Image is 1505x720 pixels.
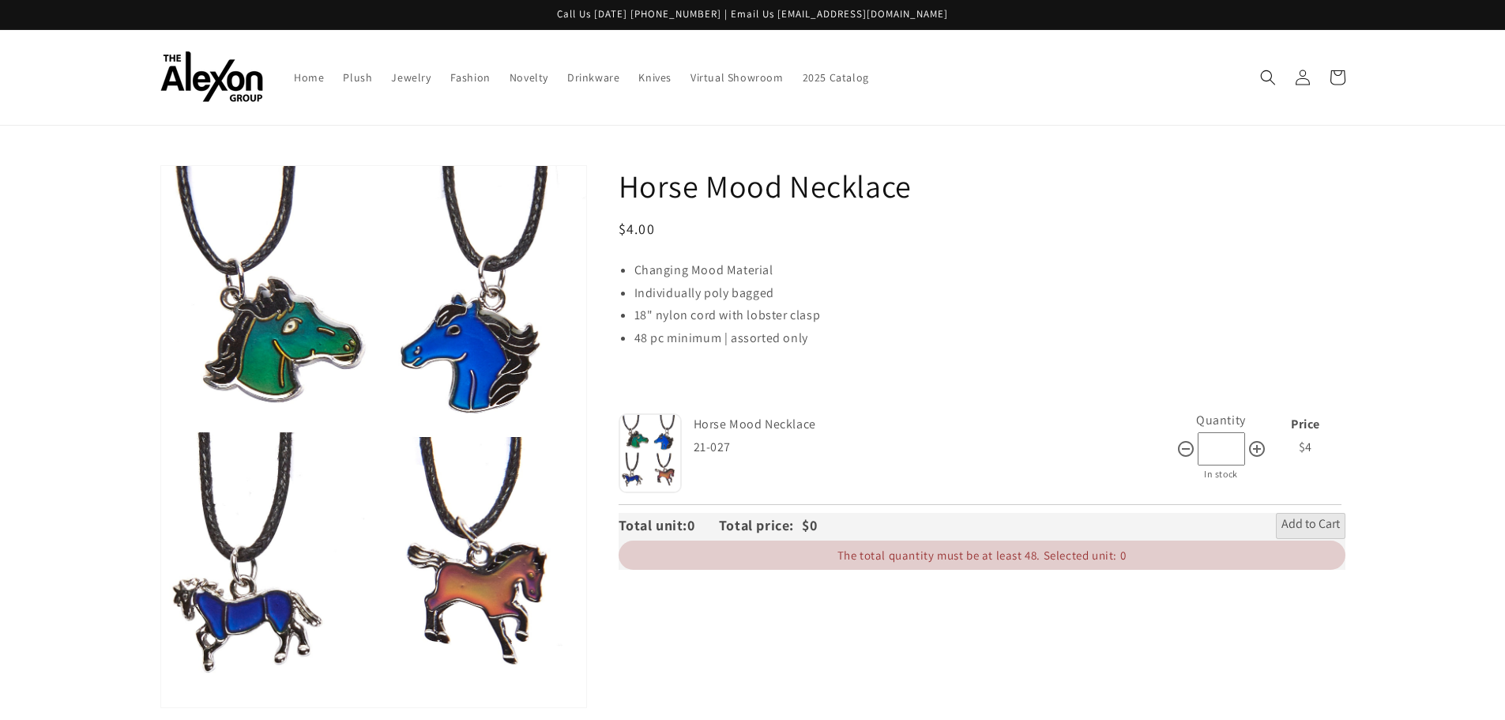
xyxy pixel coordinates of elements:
[294,70,324,85] span: Home
[1251,60,1285,95] summary: Search
[1270,413,1341,436] div: Price
[793,61,879,94] a: 2025 Catalog
[638,70,672,85] span: Knives
[343,70,372,85] span: Plush
[450,70,491,85] span: Fashion
[681,61,793,94] a: Virtual Showroom
[441,61,500,94] a: Fashion
[634,327,1345,350] li: 48 pc minimum | assorted only
[802,516,817,534] span: $0
[500,61,558,94] a: Novelty
[510,70,548,85] span: Novelty
[1176,466,1266,483] div: In stock
[634,282,1345,305] li: Individually poly bagged
[382,61,440,94] a: Jewelry
[619,513,802,538] div: Total unit: Total price:
[333,61,382,94] a: Plush
[619,413,682,493] img: Default Title
[284,61,333,94] a: Home
[1276,513,1345,538] button: Add to Cart
[619,541,1345,570] div: The total quantity must be at least 48. Selected unit: 0
[1299,439,1312,455] span: $4
[694,413,1172,436] div: Horse Mood Necklace
[391,70,431,85] span: Jewelry
[558,61,629,94] a: Drinkware
[694,436,1176,459] div: 21-027
[687,516,719,534] span: 0
[567,70,619,85] span: Drinkware
[629,61,681,94] a: Knives
[1281,516,1340,535] span: Add to Cart
[803,70,869,85] span: 2025 Catalog
[634,304,1345,327] li: 18" nylon cord with lobster clasp
[634,259,1345,282] li: Changing Mood Material
[1196,412,1246,428] label: Quantity
[619,220,656,238] span: $4.00
[160,51,263,103] img: The Alexon Group
[619,165,1345,206] h1: Horse Mood Necklace
[690,70,784,85] span: Virtual Showroom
